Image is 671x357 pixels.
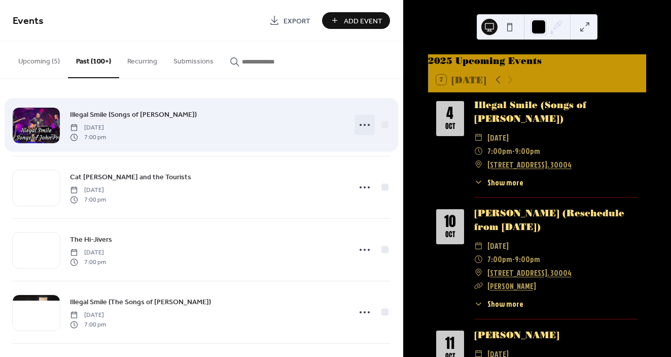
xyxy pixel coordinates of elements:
div: 11 [445,337,454,351]
div: ​ [474,131,483,144]
button: Add Event [322,12,390,29]
span: 7:00 pm [70,320,106,329]
span: Export [284,16,310,26]
div: ​ [474,144,483,157]
a: Cat [PERSON_NAME] and the Tourists [70,171,191,183]
a: [PERSON_NAME] (Reschedule from [DATE]) [474,208,624,232]
a: [STREET_ADDRESS]. 30004 [487,158,572,171]
span: 7:00pm [487,252,512,266]
button: Recurring [119,41,165,77]
span: [DATE] [70,248,106,257]
a: [PERSON_NAME] [487,280,536,291]
div: ​ [474,158,483,171]
span: Illegal Smile (Songs of [PERSON_NAME]) [70,110,197,120]
div: Oct [445,231,455,238]
span: Show more [487,177,523,188]
button: ​Show more [474,177,523,188]
a: [PERSON_NAME] [474,330,559,340]
span: 7:00pm [487,144,512,157]
div: ​ [474,279,483,293]
a: The Hi-Jivers [70,234,112,245]
span: Add Event [344,16,382,26]
div: ​ [474,252,483,266]
button: ​Show more [474,298,523,310]
span: Illegal Smile (The Songs of [PERSON_NAME]) [70,297,211,308]
span: - [512,252,515,266]
div: ​ [474,239,483,252]
span: 7:00 pm [70,257,106,267]
div: Oct [445,123,455,130]
a: Illegal Smile (Songs of [PERSON_NAME]) [70,109,197,120]
button: Past (100+) [68,41,119,78]
span: [DATE] [487,239,509,252]
div: 10 [444,215,456,229]
div: Illegal Smile (Songs of [PERSON_NAME]) [474,99,638,125]
span: [DATE] [70,123,106,133]
div: ​ [474,298,483,310]
span: Show more [487,298,523,310]
span: 9:00pm [515,252,540,266]
span: The Hi-Jivers [70,235,112,245]
div: 4 [446,107,453,121]
button: Submissions [165,41,222,77]
div: ​ [474,266,483,279]
a: Export [262,12,318,29]
span: [DATE] [70,311,106,320]
span: 7:00 pm [70,195,106,204]
span: Events [13,11,44,31]
button: Upcoming (5) [10,41,68,77]
span: Cat [PERSON_NAME] and the Tourists [70,172,191,183]
span: [DATE] [487,131,509,144]
div: ​ [474,177,483,188]
span: [DATE] [70,186,106,195]
div: 2025 Upcoming Events [428,54,646,68]
span: - [512,144,515,157]
span: 9:00pm [515,144,540,157]
a: [STREET_ADDRESS]. 30004 [487,266,572,279]
a: Illegal Smile (The Songs of [PERSON_NAME]) [70,296,211,308]
span: 7:00 pm [70,133,106,142]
